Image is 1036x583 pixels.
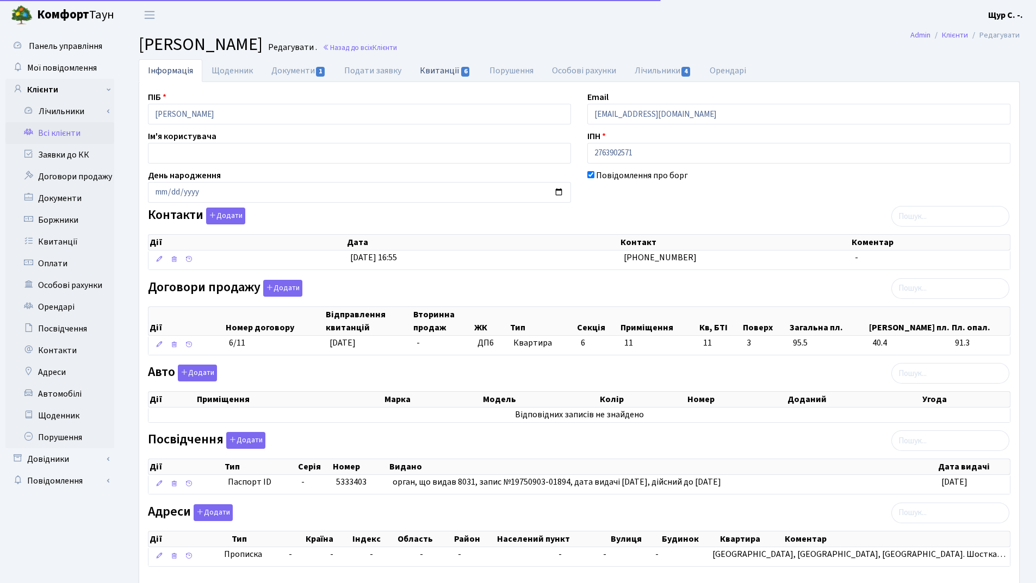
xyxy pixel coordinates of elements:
th: Марка [383,392,482,407]
a: Оплати [5,253,114,274]
span: 1 [316,67,325,77]
th: Дата видачі [937,459,1010,474]
th: Область [396,531,453,547]
label: Email [587,91,609,104]
th: Модель [482,392,598,407]
th: Номер [332,459,389,474]
span: [DATE] 16:55 [350,252,397,264]
a: Заявки до КК [5,144,114,166]
a: Документи [262,59,335,82]
label: День народження [148,169,221,182]
input: Пошук... [891,503,1009,523]
th: Коментар [784,531,1010,547]
a: Особові рахунки [543,59,625,82]
th: Загальна пл. [789,307,868,335]
span: 3 [747,337,785,349]
a: Щур С. -. [988,9,1023,22]
th: Населений пункт [496,531,610,547]
a: Додати [203,206,245,225]
small: Редагувати . [266,42,317,53]
label: ІПН [587,130,606,143]
label: Посвідчення [148,432,265,449]
a: Адреси [5,361,114,383]
button: Посвідчення [226,432,265,449]
a: Додати [224,430,265,449]
th: Тип [509,307,576,335]
input: Пошук... [891,278,1009,299]
th: Вторинна продаж [412,307,473,335]
a: Орендарі [5,296,114,318]
th: Тип [224,459,297,474]
span: [PHONE_NUMBER] [624,252,697,264]
span: 40.4 [872,337,946,349]
th: Дії [148,307,225,335]
th: Приміщення [196,392,384,407]
a: Admin [910,29,930,41]
th: Угода [921,392,1010,407]
span: 6 [581,337,585,349]
span: орган, що видав 8031, запис №19750903-01894, дата видачі [DATE], дійсний до [DATE] [393,476,721,488]
th: Індекс [351,531,396,547]
a: Клієнти [942,29,968,41]
a: Мої повідомлення [5,57,114,79]
span: 11 [624,337,633,349]
th: Номер [686,392,786,407]
th: Квартира [719,531,784,547]
span: - [420,548,423,560]
span: - [603,548,606,560]
a: Договори продажу [5,166,114,187]
span: 11 [703,337,738,349]
b: Комфорт [37,6,89,23]
td: Відповідних записів не знайдено [148,408,1010,422]
input: Пошук... [891,430,1009,451]
nav: breadcrumb [894,24,1036,47]
a: Особові рахунки [5,274,114,296]
button: Договори продажу [263,280,302,297]
a: Автомобілі [5,383,114,405]
th: ЖК [473,307,509,335]
span: 6/11 [229,337,245,349]
th: Дата [346,235,619,250]
a: Посвідчення [5,318,114,340]
span: 6 [461,67,470,77]
th: Будинок [661,531,719,547]
a: Порушення [480,59,543,82]
a: Квитанції [411,59,480,82]
span: - [330,548,333,560]
span: - [458,548,461,560]
span: - [370,548,373,560]
li: Редагувати [968,29,1020,41]
label: Повідомлення про борг [596,169,688,182]
label: Договори продажу [148,280,302,297]
th: Дії [148,392,196,407]
input: Пошук... [891,206,1009,227]
th: Країна [305,531,351,547]
a: Лічильники [625,59,700,82]
th: Коментар [851,235,1010,250]
span: - [289,548,321,561]
span: 4 [681,67,690,77]
th: Вулиця [610,531,661,547]
input: Пошук... [891,363,1009,384]
a: Назад до всіхКлієнти [322,42,397,53]
span: [GEOGRAPHIC_DATA], [GEOGRAPHIC_DATA], [GEOGRAPHIC_DATA]. Шостка… [712,548,1006,560]
th: Район [453,531,496,547]
span: - [655,548,659,560]
a: Клієнти [5,79,114,101]
label: ПІБ [148,91,166,104]
label: Авто [148,365,217,381]
label: Контакти [148,208,245,224]
a: Додати [175,363,217,382]
th: Тип [231,531,305,547]
label: Ім'я користувача [148,130,216,143]
span: - [301,476,305,488]
a: Орендарі [700,59,755,82]
th: Номер договору [225,307,325,335]
a: Порушення [5,427,114,448]
img: logo.png [11,4,33,26]
span: Мої повідомлення [27,62,97,74]
th: Приміщення [619,307,698,335]
th: Поверх [742,307,789,335]
th: Дії [148,459,224,474]
span: 95.5 [793,337,864,349]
